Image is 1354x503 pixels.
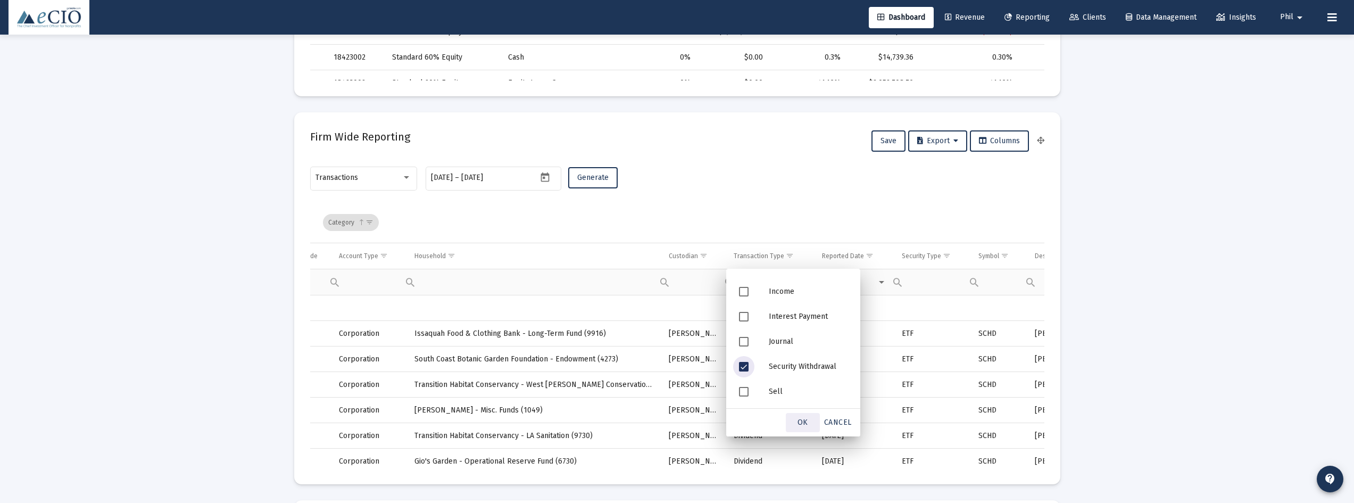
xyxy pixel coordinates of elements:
div: $14,739.36 [855,52,913,63]
td: ETF [894,321,970,347]
td: Corporation [331,398,408,423]
td: Dividend [726,449,815,474]
td: [PERSON_NAME] - Misc. Funds (1049) [407,398,661,423]
span: OK [798,418,808,427]
td: [PERSON_NAME] U.S. Dividend Equity ETF [1027,321,1151,347]
td: Standard 60% Equity [385,70,501,96]
span: Export [917,136,958,145]
div: Data grid toolbar [323,202,1037,243]
div: $0.00 [705,52,763,63]
span: Insights [1216,13,1256,22]
td: SCHD [971,398,1027,423]
div: Security Type [902,252,941,260]
td: 18423002 [326,45,385,70]
span: Show filter options for column 'Transaction Type' [786,252,794,260]
button: Phil [1267,6,1319,28]
td: Column Security Type [894,243,970,269]
span: Transactions [315,173,358,182]
td: Filter cell [894,269,970,295]
a: Reporting [996,7,1058,28]
div: Filter options [726,269,860,436]
td: SCHD [971,423,1027,449]
div: Category [323,214,379,231]
td: Filter cell [407,269,661,295]
span: Cancel [824,418,852,427]
div: Household [414,252,446,260]
td: SCHD [971,372,1027,398]
button: Save [871,130,906,152]
a: Dashboard [869,7,934,28]
td: Standard 60% Equity [385,45,501,70]
div: Journal [760,329,856,354]
td: Equity:Large Cap [501,70,620,96]
div: Data grid [310,202,1044,468]
a: Insights [1208,7,1265,28]
td: [PERSON_NAME] [661,398,726,423]
td: [PERSON_NAME] [661,372,726,398]
div: Income [760,279,856,304]
td: Corporation [331,321,408,347]
td: Filter cell [971,269,1027,295]
span: Show filter options for column 'Symbol' [1001,252,1009,260]
td: Filter cell [661,269,726,295]
td: Column Transaction Type [726,243,815,269]
td: 18423002 [326,70,385,96]
td: [PERSON_NAME] U.S. Dividend Equity ETF [1027,347,1151,372]
div: Sell [760,379,856,404]
td: South Coast Botanic Garden Foundation - Endowment (4273) [407,347,661,372]
td: Corporation [331,449,408,474]
div: Cancel [820,413,856,432]
td: Gio's Garden - Operational Reserve Fund (6730) [407,449,661,474]
span: Show filter options for column 'undefined' [366,218,373,226]
td: Column Description [1027,243,1151,269]
a: Revenue [936,7,993,28]
td: SCHD [971,449,1027,474]
div: Custodian [669,252,698,260]
span: Generate [577,173,609,182]
td: Column Custodian [661,243,726,269]
td: [PERSON_NAME] [661,321,726,347]
td: Column Reported Date [815,243,894,269]
button: Open calendar [537,169,553,185]
span: Save [880,136,896,145]
button: Columns [970,130,1029,152]
td: Corporation [331,372,408,398]
div: Symbol [978,252,999,260]
div: Transaction Type [734,252,784,260]
td: Filter cell [1027,269,1151,295]
div: Reported Date [822,252,864,260]
td: [PERSON_NAME] [661,449,726,474]
td: Column Account Type [331,243,408,269]
span: Show filter options for column 'Reported Date' [866,252,874,260]
td: ETF [894,372,970,398]
mat-icon: contact_support [1324,473,1336,485]
div: 0% [628,52,691,63]
span: Show filter options for column 'Custodian' [700,252,708,260]
div: Account Type [339,252,378,260]
span: Reporting [1004,13,1050,22]
td: ETF [894,347,970,372]
span: Show filter options for column 'Security Type' [943,252,951,260]
td: ETF [894,449,970,474]
img: Dashboard [16,7,81,28]
div: 0.30% [928,52,1012,63]
td: SCHD [971,321,1027,347]
span: Show filter options for column 'Account Type' [380,252,388,260]
td: [PERSON_NAME] U.S. Dividend Equity ETF [1027,398,1151,423]
h2: Firm Wide Reporting [310,128,410,145]
span: Clients [1069,13,1106,22]
td: [DATE] [815,449,894,474]
td: ETF [894,423,970,449]
td: [PERSON_NAME] U.S. Dividend Equity ETF [1027,372,1151,398]
td: ETF [894,398,970,423]
a: Data Management [1117,7,1205,28]
div: 0.3% [778,52,841,63]
td: Corporation [331,347,408,372]
span: – [455,174,459,182]
td: SCHD [971,347,1027,372]
button: Generate [568,167,618,188]
td: [PERSON_NAME] U.S. Dividend Equity ETF [1027,449,1151,474]
td: Filter cell [331,269,408,295]
span: Revenue [945,13,985,22]
div: OK [786,413,820,432]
